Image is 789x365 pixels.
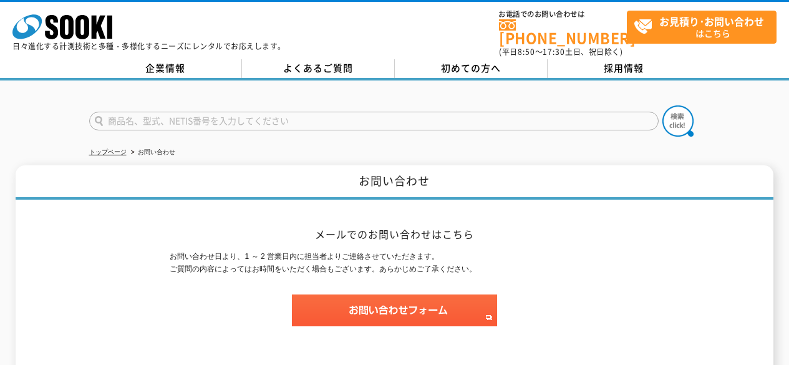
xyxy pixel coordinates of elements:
[662,105,694,137] img: btn_search.png
[499,11,627,18] span: お電話でのお問い合わせは
[292,294,497,326] img: お問い合わせフォーム
[89,148,127,155] a: トップページ
[499,19,627,45] a: [PHONE_NUMBER]
[242,59,395,78] a: よくあるご質問
[12,42,286,50] p: 日々進化する計測技術と多種・多様化するニーズにレンタルでお応えします。
[89,112,659,130] input: 商品名、型式、NETIS番号を入力してください
[395,59,548,78] a: 初めての方へ
[659,14,764,29] strong: お見積り･お問い合わせ
[627,11,777,44] a: お見積り･お問い合わせはこちら
[518,46,535,57] span: 8:50
[16,165,773,200] h1: お問い合わせ
[441,61,501,75] span: 初めての方へ
[89,59,242,78] a: 企業情報
[292,315,497,324] a: お問い合わせフォーム
[543,46,565,57] span: 17:30
[548,59,700,78] a: 採用情報
[170,250,619,276] p: お問い合わせ日より、1 ～ 2 営業日内に担当者よりご連絡させていただきます。 ご質問の内容によってはお時間をいただく場合もございます。あらかじめご了承ください。
[634,11,776,42] span: はこちら
[128,146,175,159] li: お問い合わせ
[499,46,622,57] span: (平日 ～ 土日、祝日除く)
[170,228,619,241] h2: メールでのお問い合わせはこちら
